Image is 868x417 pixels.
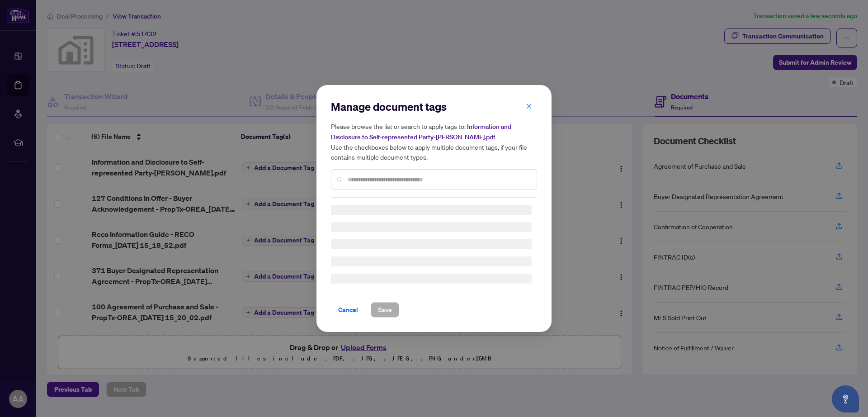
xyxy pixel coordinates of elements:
button: Cancel [331,302,365,317]
h2: Manage document tags [331,100,537,114]
span: close [526,103,532,109]
button: Save [371,302,399,317]
button: Open asap [832,385,859,412]
span: Cancel [338,303,358,317]
h5: Please browse the list or search to apply tags to: Use the checkboxes below to apply multiple doc... [331,121,537,162]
